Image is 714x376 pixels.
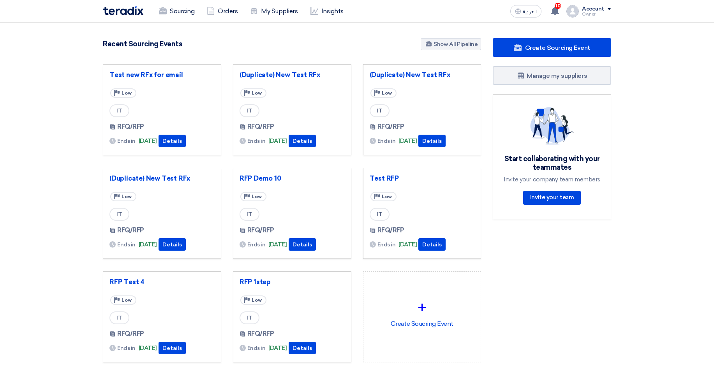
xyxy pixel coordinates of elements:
[382,194,392,199] span: Low
[530,107,574,145] img: invite_your_team.svg
[117,122,144,132] span: RFQ/RFP
[117,137,136,145] span: Ends in
[502,155,601,172] div: Start collaborating with your teammates
[370,174,475,182] a: Test RFP
[244,3,304,20] a: My Suppliers
[377,137,396,145] span: Ends in
[268,344,287,353] span: [DATE]
[247,344,266,352] span: Ends in
[109,71,215,79] a: Test new RFx for email
[247,226,274,235] span: RFQ/RFP
[109,208,129,221] span: IT
[268,137,287,146] span: [DATE]
[139,240,157,249] span: [DATE]
[398,240,417,249] span: [DATE]
[247,122,274,132] span: RFQ/RFP
[252,297,262,303] span: Low
[523,9,537,14] span: العربية
[418,238,446,251] button: Details
[289,342,316,354] button: Details
[247,241,266,249] span: Ends in
[240,208,259,221] span: IT
[289,135,316,147] button: Details
[555,3,561,9] span: 10
[139,344,157,353] span: [DATE]
[103,6,143,15] img: Teradix logo
[122,194,132,199] span: Low
[247,329,274,339] span: RFQ/RFP
[525,44,590,51] span: Create Sourcing Event
[117,329,144,339] span: RFQ/RFP
[370,278,475,346] div: Create Soucring Event
[398,137,417,146] span: [DATE]
[421,38,481,50] a: Show All Pipeline
[117,226,144,235] span: RFQ/RFP
[523,191,581,205] a: Invite your team
[377,122,404,132] span: RFQ/RFP
[582,6,604,12] div: Account
[153,3,201,20] a: Sourcing
[268,240,287,249] span: [DATE]
[139,137,157,146] span: [DATE]
[240,311,259,324] span: IT
[370,104,390,117] span: IT
[159,135,186,147] button: Details
[117,344,136,352] span: Ends in
[493,66,611,85] a: Manage my suppliers
[370,71,475,79] a: (Duplicate) New Test RFx
[382,90,392,96] span: Low
[502,176,601,183] div: Invite your company team members
[109,174,215,182] a: (Duplicate) New Test RFx
[109,278,215,286] a: RFP Test 4
[117,241,136,249] span: Ends in
[377,241,396,249] span: Ends in
[103,40,182,48] h4: Recent Sourcing Events
[159,238,186,251] button: Details
[304,3,350,20] a: Insights
[370,296,475,319] div: +
[510,5,541,18] button: العربية
[377,226,404,235] span: RFQ/RFP
[240,174,345,182] a: RFP Demo 10
[418,135,446,147] button: Details
[159,342,186,354] button: Details
[240,278,345,286] a: RFP 1step
[109,104,129,117] span: IT
[240,71,345,79] a: (Duplicate) New Test RFx
[252,90,262,96] span: Low
[240,104,259,117] span: IT
[247,137,266,145] span: Ends in
[289,238,316,251] button: Details
[201,3,244,20] a: Orders
[122,90,132,96] span: Low
[370,208,390,221] span: IT
[252,194,262,199] span: Low
[582,12,611,16] div: Owner
[109,311,129,324] span: IT
[122,297,132,303] span: Low
[566,5,579,18] img: profile_test.png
